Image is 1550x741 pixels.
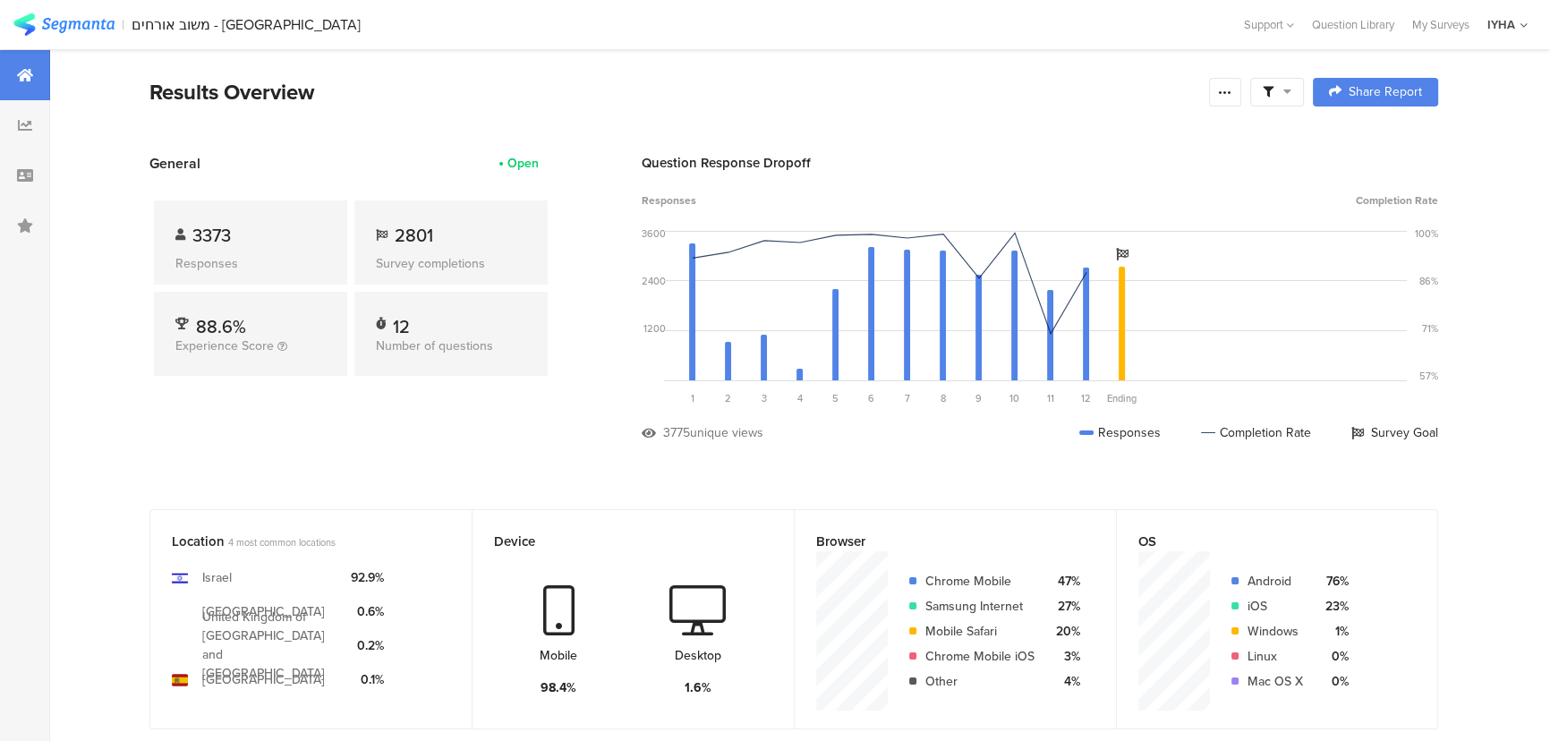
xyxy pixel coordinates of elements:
div: iOS [1248,597,1303,616]
div: 92.9% [351,568,384,587]
div: United Kingdom of [GEOGRAPHIC_DATA] and [GEOGRAPHIC_DATA] [202,608,336,683]
div: 2400 [642,274,666,288]
div: 4% [1049,672,1080,691]
div: 27% [1049,597,1080,616]
div: Windows [1248,622,1303,641]
div: Mobile Safari [925,622,1035,641]
a: My Surveys [1403,16,1478,33]
div: Ending [1104,391,1140,405]
div: Completion Rate [1201,423,1311,442]
div: 0.1% [351,670,384,689]
div: Results Overview [149,76,1200,108]
a: Question Library [1303,16,1403,33]
div: 0% [1317,647,1349,666]
div: 3600 [642,226,666,241]
div: Support [1244,11,1294,38]
span: Completion Rate [1356,192,1438,209]
div: 20% [1049,622,1080,641]
span: 3373 [192,222,231,249]
span: 11 [1047,391,1054,405]
span: Experience Score [175,336,274,355]
div: Mac OS X [1248,672,1303,691]
div: 47% [1049,572,1080,591]
span: 9 [975,391,982,405]
div: Question Response Dropoff [642,153,1438,173]
div: Browser [816,532,1065,551]
div: Mobile [540,646,577,665]
div: Other [925,672,1035,691]
div: 86% [1419,274,1438,288]
div: Device [494,532,743,551]
div: Responses [1079,423,1161,442]
div: Chrome Mobile iOS [925,647,1035,666]
div: משוב אורחים - [GEOGRAPHIC_DATA] [132,16,361,33]
span: Number of questions [376,336,493,355]
span: 5 [832,391,839,405]
span: General [149,153,200,174]
span: 4 most common locations [228,535,336,549]
div: 0% [1317,672,1349,691]
div: 1.6% [685,678,711,697]
div: 76% [1317,572,1349,591]
i: Survey Goal [1116,248,1128,260]
span: 7 [905,391,910,405]
span: 2 [725,391,731,405]
div: Samsung Internet [925,597,1035,616]
div: Survey Goal [1351,423,1438,442]
span: 10 [1009,391,1019,405]
div: 57% [1419,369,1438,383]
div: 3% [1049,647,1080,666]
div: 100% [1415,226,1438,241]
span: 6 [868,391,874,405]
span: 8 [941,391,946,405]
div: 1200 [643,321,666,336]
div: 71% [1422,321,1438,336]
div: Survey completions [376,254,526,273]
span: 12 [1081,391,1091,405]
span: Share Report [1349,86,1422,98]
div: 0.6% [351,602,384,621]
span: 88.6% [196,313,246,340]
div: 0.2% [351,636,384,655]
span: Responses [642,192,696,209]
div: Desktop [675,646,721,665]
div: 23% [1317,597,1349,616]
div: 1% [1317,622,1349,641]
div: IYHA [1487,16,1515,33]
div: Open [507,154,539,173]
div: unique views [690,423,763,442]
span: 2801 [395,222,433,249]
div: OS [1138,532,1386,551]
div: 12 [393,313,410,331]
div: Android [1248,572,1303,591]
div: Israel [202,568,232,587]
div: [GEOGRAPHIC_DATA] [202,602,325,621]
div: | [122,14,124,35]
div: Linux [1248,647,1303,666]
img: segmanta logo [13,13,115,36]
div: [GEOGRAPHIC_DATA] [202,670,325,689]
div: Location [172,532,421,551]
span: 1 [691,391,694,405]
div: 98.4% [541,678,576,697]
div: Responses [175,254,326,273]
span: 3 [762,391,767,405]
div: 3775 [663,423,690,442]
span: 4 [797,391,803,405]
div: Chrome Mobile [925,572,1035,591]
